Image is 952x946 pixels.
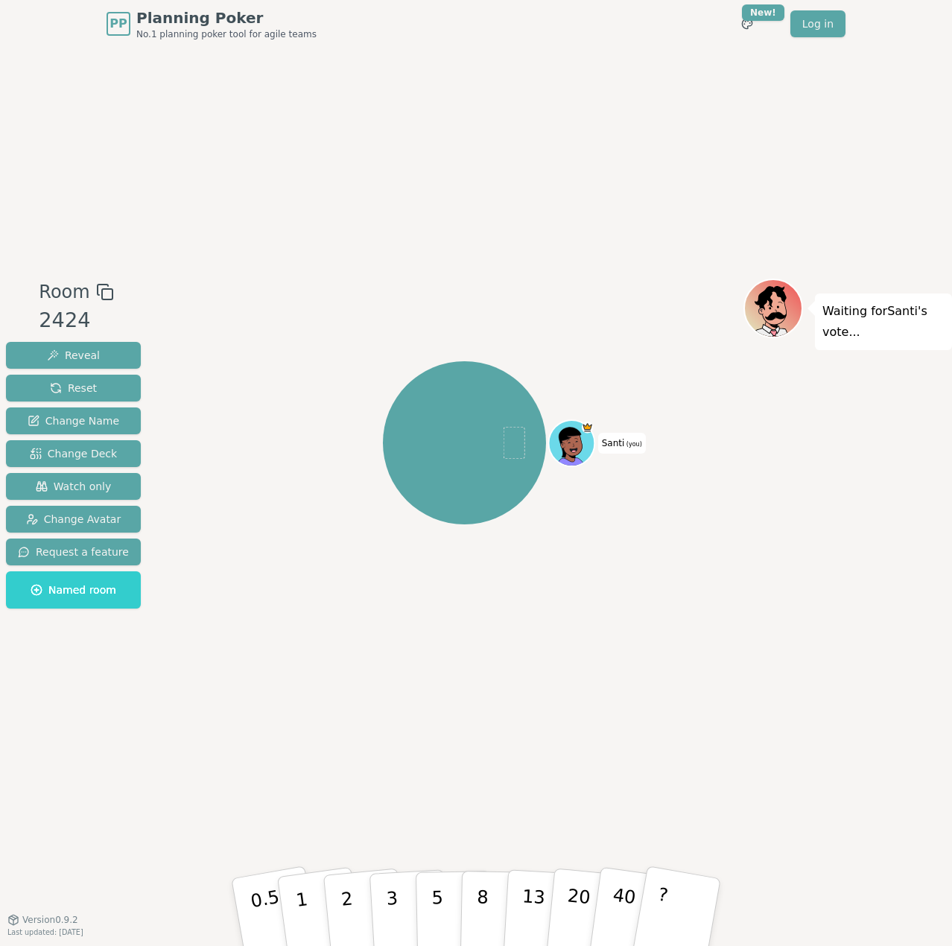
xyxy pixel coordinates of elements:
div: New! [742,4,784,21]
a: PPPlanning PokerNo.1 planning poker tool for agile teams [107,7,317,40]
span: Request a feature [18,545,129,559]
span: Santi is the host [582,422,593,433]
button: Request a feature [6,539,141,565]
span: Click to change your name [598,433,646,454]
button: Watch only [6,473,141,500]
span: No.1 planning poker tool for agile teams [136,28,317,40]
div: 2424 [39,305,113,336]
button: Change Avatar [6,506,141,533]
span: PP [110,15,127,33]
button: Change Name [6,407,141,434]
button: Named room [6,571,141,609]
button: New! [734,10,761,37]
span: Change Deck [30,446,117,461]
p: Waiting for Santi 's vote... [822,301,945,343]
span: Change Name [28,413,119,428]
a: Log in [790,10,845,37]
span: Reveal [47,348,100,363]
span: Change Avatar [26,512,121,527]
button: Reset [6,375,141,401]
span: Named room [31,582,116,597]
button: Click to change your avatar [550,422,593,465]
span: Last updated: [DATE] [7,928,83,936]
span: Room [39,279,89,305]
button: Version0.9.2 [7,914,78,926]
span: Reset [50,381,97,396]
span: (you) [624,441,642,448]
span: Watch only [36,479,112,494]
button: Change Deck [6,440,141,467]
span: Version 0.9.2 [22,914,78,926]
span: Planning Poker [136,7,317,28]
button: Reveal [6,342,141,369]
